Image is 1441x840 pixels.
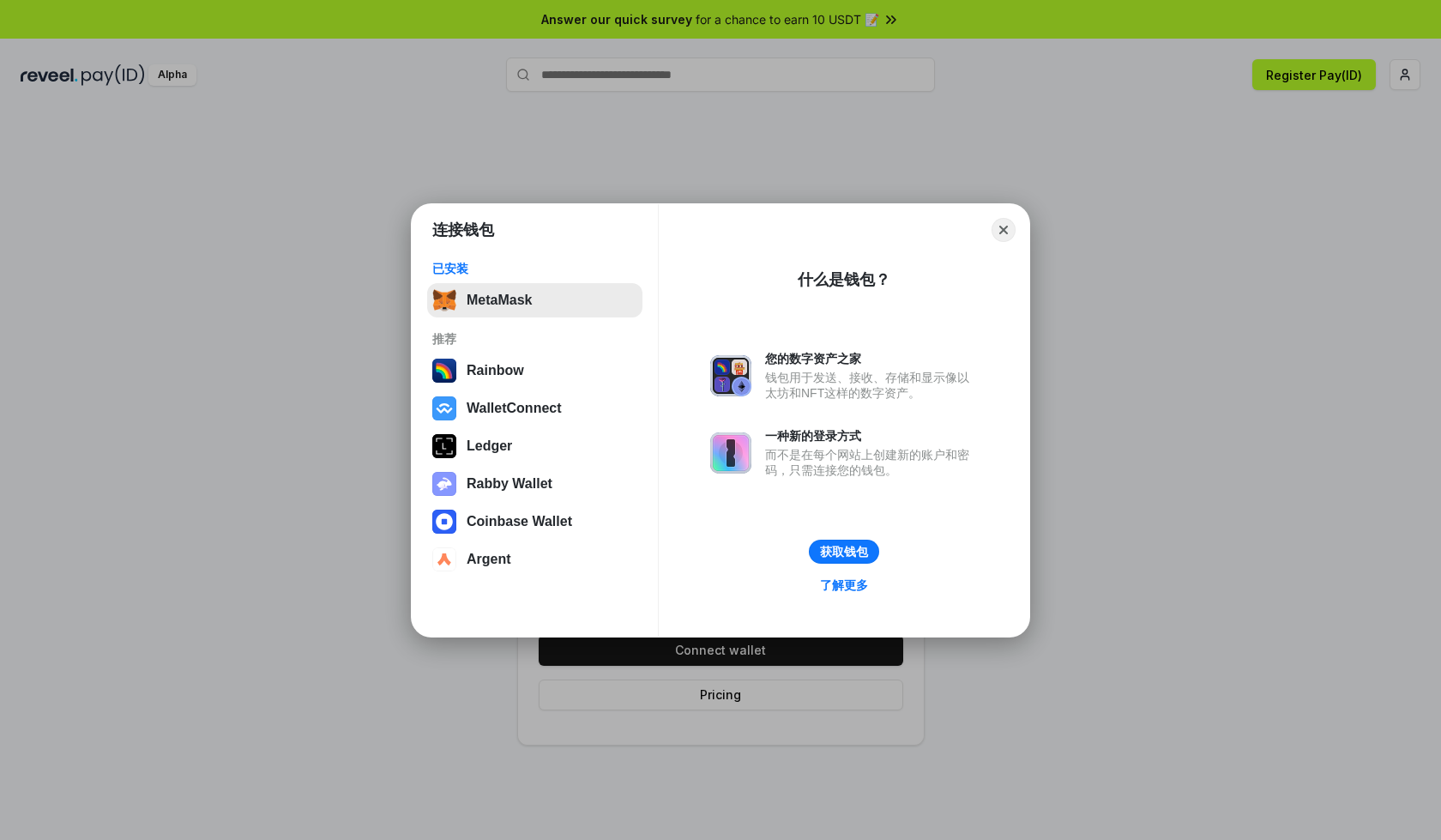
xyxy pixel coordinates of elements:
[765,447,978,478] div: 而不是在每个网站上创建新的账户和密码，只需连接您的钱包。
[427,283,642,317] button: MetaMask
[467,293,532,308] div: MetaMask
[427,429,642,463] button: Ledger
[427,354,642,388] button: Rainbow
[710,432,751,474] img: svg+xml,%3Csvg%20xmlns%3D%22http%3A%2F%2Fwww.w3.org%2F2000%2Fsvg%22%20fill%3D%22none%22%20viewBox...
[467,476,552,492] div: Rabby Wallet
[798,269,890,290] div: 什么是钱包？
[765,370,978,401] div: 钱包用于发送、接收、存储和显示像以太坊和NFT这样的数字资产。
[467,514,572,529] div: Coinbase Wallet
[467,552,511,567] div: Argent
[765,351,978,366] div: 您的数字资产之家
[432,396,456,420] img: svg+xml,%3Csvg%20width%3D%2228%22%20height%3D%2228%22%20viewBox%3D%220%200%2028%2028%22%20fill%3D...
[467,401,562,416] div: WalletConnect
[432,359,456,383] img: svg+xml,%3Csvg%20width%3D%22120%22%20height%3D%22120%22%20viewBox%3D%220%200%20120%20120%22%20fil...
[765,428,978,444] div: 一种新的登录方式
[467,363,524,378] div: Rainbow
[992,218,1016,242] button: Close
[432,434,456,458] img: svg+xml,%3Csvg%20xmlns%3D%22http%3A%2F%2Fwww.w3.org%2F2000%2Fsvg%22%20width%3D%2228%22%20height%3...
[432,220,494,240] h1: 连接钱包
[427,542,642,577] button: Argent
[432,261,637,276] div: 已安装
[427,391,642,426] button: WalletConnect
[432,472,456,496] img: svg+xml,%3Csvg%20xmlns%3D%22http%3A%2F%2Fwww.w3.org%2F2000%2Fsvg%22%20fill%3D%22none%22%20viewBox...
[710,355,751,396] img: svg+xml,%3Csvg%20xmlns%3D%22http%3A%2F%2Fwww.w3.org%2F2000%2Fsvg%22%20fill%3D%22none%22%20viewBox...
[432,547,456,571] img: svg+xml,%3Csvg%20width%3D%2228%22%20height%3D%2228%22%20viewBox%3D%220%200%2028%2028%22%20fill%3D...
[432,510,456,534] img: svg+xml,%3Csvg%20width%3D%2228%22%20height%3D%2228%22%20viewBox%3D%220%200%2028%2028%22%20fill%3D...
[820,577,868,593] div: 了解更多
[467,438,512,454] div: Ledger
[820,544,868,559] div: 获取钱包
[810,574,878,596] a: 了解更多
[809,540,879,564] button: 获取钱包
[427,505,642,539] button: Coinbase Wallet
[432,288,456,312] img: svg+xml,%3Csvg%20fill%3D%22none%22%20height%3D%2233%22%20viewBox%3D%220%200%2035%2033%22%20width%...
[427,467,642,501] button: Rabby Wallet
[432,331,637,347] div: 推荐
